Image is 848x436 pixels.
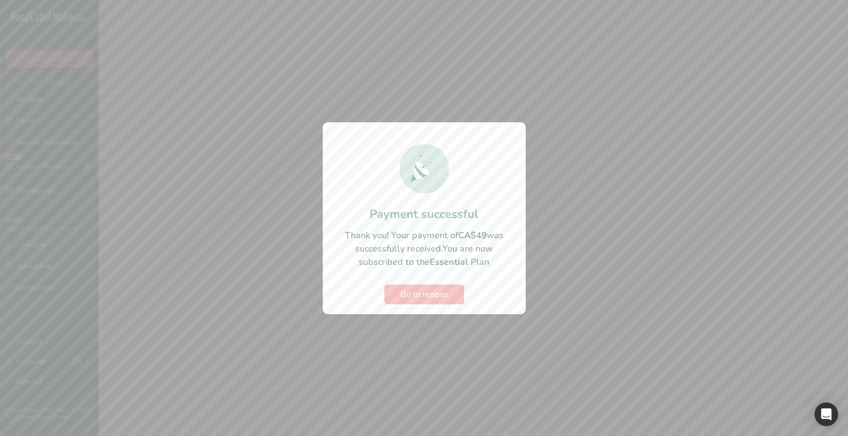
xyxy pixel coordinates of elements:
p: Thank you! Your payment of was successfully received. [333,229,516,269]
div: Open Intercom Messenger [814,402,838,426]
h1: Payment successful [333,205,516,223]
b: Essential [430,256,468,268]
b: CA$49 [458,229,487,241]
span: You are now subscribed to the Plan [359,243,493,268]
img: Successful Payment [400,144,449,193]
span: Go to recipes [401,289,448,300]
button: Go to recipes [384,285,464,304]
